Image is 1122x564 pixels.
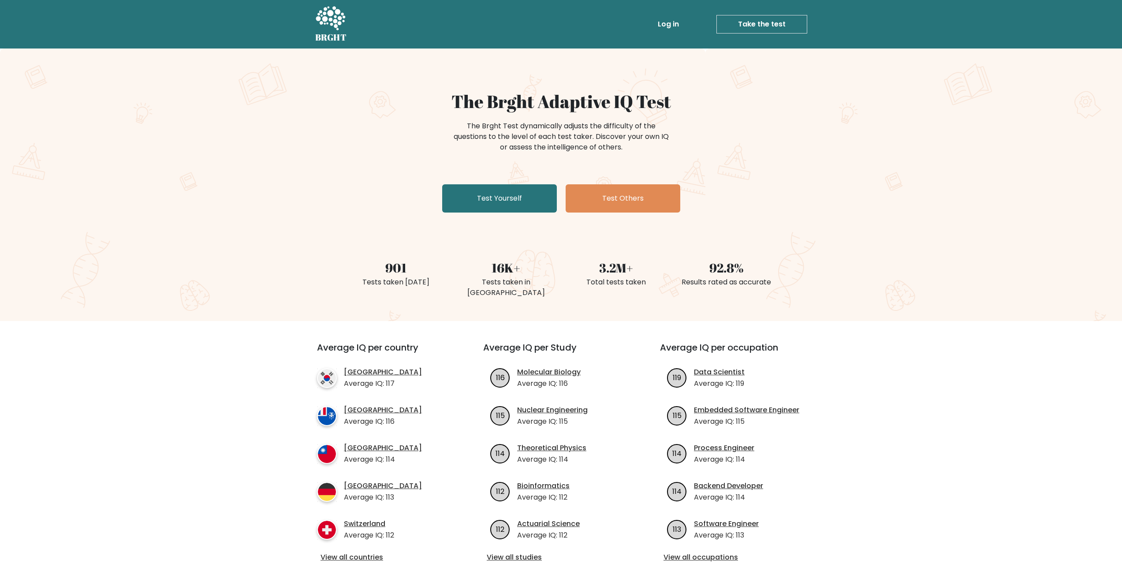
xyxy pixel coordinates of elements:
[346,277,446,288] div: Tests taken [DATE]
[694,454,754,465] p: Average IQ: 114
[694,416,799,427] p: Average IQ: 115
[483,342,639,363] h3: Average IQ per Study
[517,530,580,541] p: Average IQ: 112
[321,552,448,563] a: View all countries
[694,530,759,541] p: Average IQ: 113
[517,405,588,415] a: Nuclear Engineering
[315,4,347,45] a: BRGHT
[673,372,681,382] text: 119
[517,519,580,529] a: Actuarial Science
[672,486,682,496] text: 114
[344,405,422,415] a: [GEOGRAPHIC_DATA]
[317,482,337,502] img: country
[673,410,682,420] text: 115
[517,443,586,453] a: Theoretical Physics
[660,342,816,363] h3: Average IQ per occupation
[673,524,681,534] text: 113
[487,552,635,563] a: View all studies
[456,258,556,277] div: 16K+
[317,520,337,540] img: country
[344,492,422,503] p: Average IQ: 113
[694,405,799,415] a: Embedded Software Engineer
[566,184,680,213] a: Test Others
[456,277,556,298] div: Tests taken in [GEOGRAPHIC_DATA]
[317,368,337,388] img: country
[694,443,754,453] a: Process Engineer
[344,367,422,377] a: [GEOGRAPHIC_DATA]
[346,91,776,112] h1: The Brght Adaptive IQ Test
[496,372,505,382] text: 116
[346,258,446,277] div: 901
[677,258,776,277] div: 92.8%
[567,277,666,288] div: Total tests taken
[694,492,763,503] p: Average IQ: 114
[517,492,570,503] p: Average IQ: 112
[442,184,557,213] a: Test Yourself
[317,406,337,426] img: country
[344,416,422,427] p: Average IQ: 116
[344,454,422,465] p: Average IQ: 114
[496,486,504,496] text: 112
[654,15,682,33] a: Log in
[344,530,394,541] p: Average IQ: 112
[344,443,422,453] a: [GEOGRAPHIC_DATA]
[344,481,422,491] a: [GEOGRAPHIC_DATA]
[694,367,745,377] a: Data Scientist
[344,378,422,389] p: Average IQ: 117
[496,524,504,534] text: 112
[664,552,812,563] a: View all occupations
[567,258,666,277] div: 3.2M+
[672,448,682,458] text: 114
[317,342,451,363] h3: Average IQ per country
[694,481,763,491] a: Backend Developer
[315,32,347,43] h5: BRGHT
[677,277,776,288] div: Results rated as accurate
[694,378,745,389] p: Average IQ: 119
[517,454,586,465] p: Average IQ: 114
[694,519,759,529] a: Software Engineer
[496,448,505,458] text: 114
[344,519,394,529] a: Switzerland
[451,121,671,153] div: The Brght Test dynamically adjusts the difficulty of the questions to the level of each test take...
[517,481,570,491] a: Bioinformatics
[517,367,581,377] a: Molecular Biology
[716,15,807,34] a: Take the test
[317,444,337,464] img: country
[496,410,505,420] text: 115
[517,416,588,427] p: Average IQ: 115
[517,378,581,389] p: Average IQ: 116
